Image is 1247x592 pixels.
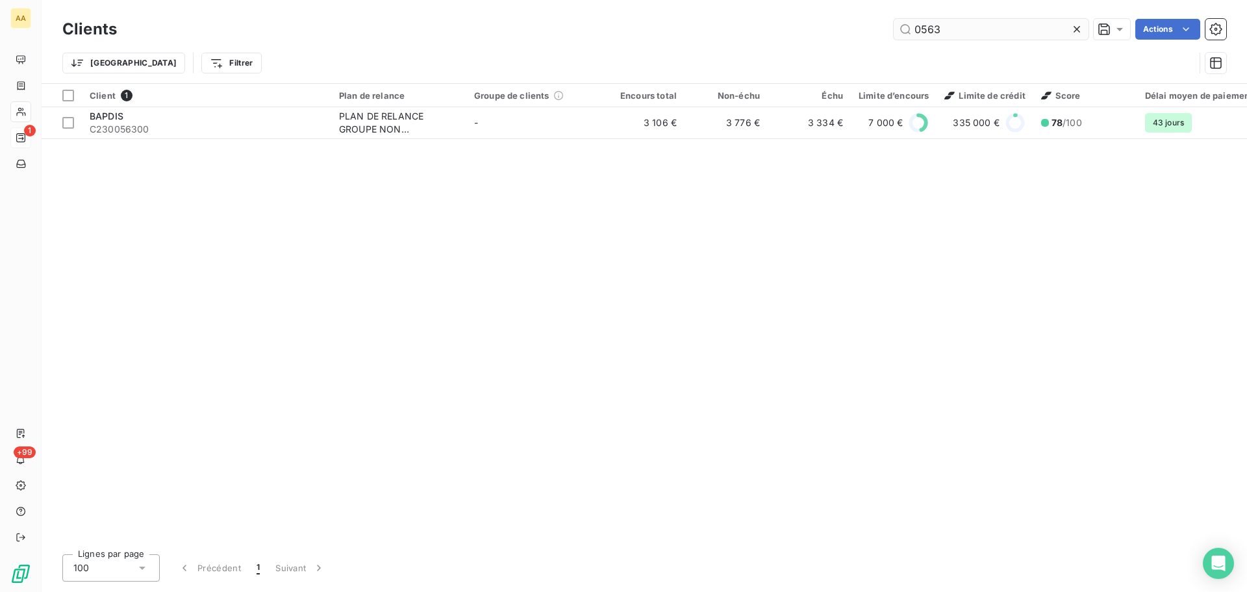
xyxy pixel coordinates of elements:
div: Échu [775,90,843,101]
div: Non-échu [692,90,760,101]
span: Groupe de clients [474,90,549,101]
span: 1 [257,561,260,574]
input: Rechercher [894,19,1089,40]
button: Suivant [268,554,333,582]
span: C230056300 [90,123,323,136]
span: /100 [1052,116,1082,129]
span: 78 [1052,117,1063,128]
div: Plan de relance [339,90,459,101]
td: 3 776 € [685,107,768,138]
div: Encours total [609,90,677,101]
span: Limite de crédit [944,90,1025,101]
span: Score [1041,90,1081,101]
h3: Clients [62,18,117,41]
button: Précédent [170,554,249,582]
img: Logo LeanPay [10,563,31,584]
div: PLAN DE RELANCE GROUPE NON AUTOMATIQUE [339,110,459,136]
button: 1 [249,554,268,582]
td: 3 106 € [601,107,685,138]
div: Limite d’encours [859,90,929,101]
span: 335 000 € [953,116,999,129]
span: BAPDIS [90,110,123,122]
div: AA [10,8,31,29]
td: 3 334 € [768,107,851,138]
span: - [474,117,478,128]
span: Client [90,90,116,101]
span: 1 [24,125,36,136]
span: 7 000 € [868,116,903,129]
div: Open Intercom Messenger [1203,548,1234,579]
span: 43 jours [1145,113,1192,133]
button: [GEOGRAPHIC_DATA] [62,53,185,73]
button: Actions [1135,19,1200,40]
span: +99 [14,446,36,458]
button: Filtrer [201,53,261,73]
span: 1 [121,90,132,101]
span: 100 [73,561,89,574]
